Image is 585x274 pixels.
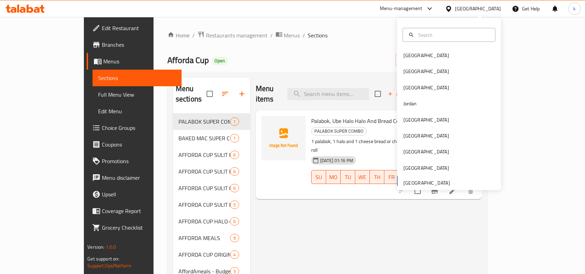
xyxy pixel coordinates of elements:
[106,242,116,251] span: 1.0.0
[178,134,230,142] span: BAKED MAC SUPER COMBO
[230,117,239,126] div: items
[87,20,182,36] a: Edit Restaurant
[102,41,176,49] span: Branches
[284,31,300,39] span: Menus
[192,31,195,39] li: /
[212,57,228,65] div: Open
[230,251,238,258] span: 4
[178,151,230,159] span: AFFORDA CUP SULIT PALABOK COMBOS
[217,86,234,102] span: Sort sections
[102,190,176,198] span: Upsell
[230,134,239,142] div: items
[270,31,273,39] li: /
[230,217,239,226] div: items
[403,164,449,171] div: [GEOGRAPHIC_DATA]
[230,135,238,142] span: 1
[87,254,119,263] span: Get support on:
[93,103,182,120] a: Edit Menu
[173,147,250,163] div: AFFORDA CUP SULIT PALABOK COMBOS6
[87,120,182,136] a: Choice Groups
[212,58,228,64] span: Open
[276,31,300,40] a: Menus
[102,124,176,132] span: Choice Groups
[173,196,250,213] div: AFFORDA CUP SULIT BEEF TAPA COMBOS5
[87,36,182,53] a: Branches
[384,170,399,184] button: FR
[358,172,367,182] span: WE
[355,170,370,184] button: WE
[93,86,182,103] a: Full Menu View
[410,184,425,198] span: Select to update
[370,170,384,184] button: TH
[102,157,176,165] span: Promotions
[167,52,209,68] span: Afforda Cup
[173,180,250,196] div: AFFORDA CUP SULIT CHICKEN SISIG COMBOS6
[426,183,443,199] button: Branch-specific-item
[395,54,440,67] button: import
[87,153,182,169] a: Promotions
[403,68,449,75] div: [GEOGRAPHIC_DATA]
[87,242,104,251] span: Version:
[230,152,238,158] span: 6
[261,116,306,160] img: Palabok, Ube Halo Halo And Bread Combo
[230,235,238,241] span: 9
[230,234,239,242] div: items
[326,170,341,184] button: MO
[303,31,305,39] li: /
[462,183,479,199] button: delete
[343,172,352,182] span: TU
[403,148,449,156] div: [GEOGRAPHIC_DATA]
[178,250,230,259] span: AFFORDA CUP ORIGINALS
[98,107,176,115] span: Edit Menu
[98,90,176,99] span: Full Menu View
[87,203,182,219] a: Coverage Report
[178,234,230,242] span: AFFORDA MEALS
[314,172,323,182] span: SU
[87,219,182,236] a: Grocery Checklist
[311,116,409,126] span: Palabok, Ube Halo Halo And Bread Combo
[230,250,239,259] div: items
[230,168,238,175] span: 6
[403,100,417,107] div: Jordan
[206,31,268,39] span: Restaurants management
[87,261,131,270] a: Support.OpsPlatform
[173,163,250,180] div: AFFORDA CUP SULIT BAKED MAC COMBOS6
[403,83,449,91] div: [GEOGRAPHIC_DATA]
[380,5,422,13] div: Menu-management
[311,127,367,135] div: PALABOK SUPER COMBO
[87,136,182,153] a: Coupons
[230,184,239,192] div: items
[178,184,230,192] div: AFFORDA CUP SULIT CHICKEN SISIG COMBOS
[178,217,230,226] span: AFFORDA CUP HALO-HALO
[387,172,396,182] span: FR
[173,130,250,147] div: BAKED MAC SUPER COMBO1
[373,172,382,182] span: TH
[87,186,182,203] a: Upsell
[312,127,366,135] span: PALABOK SUPER COMBO
[202,87,217,101] span: Select all sections
[102,24,176,32] span: Edit Restaurant
[416,31,491,38] input: Search
[387,90,405,98] span: Add
[178,167,230,176] span: AFFORDA CUP SULIT BAKED MAC COMBOS
[173,230,250,246] div: AFFORDA MEALS9
[178,117,230,126] div: PALABOK SUPER COMBO
[87,169,182,186] a: Menu disclaimer
[317,157,356,164] span: [DATE] 01:16 PM
[102,140,176,149] span: Coupons
[403,132,449,140] div: [GEOGRAPHIC_DATA]
[573,5,576,12] span: k
[308,31,328,39] span: Sections
[102,223,176,232] span: Grocery Checklist
[311,170,326,184] button: SU
[385,89,407,99] span: Add item
[102,207,176,215] span: Coverage Report
[448,187,457,195] a: Edit menu item
[173,246,250,263] div: AFFORDA CUP ORIGINALS4
[403,52,449,59] div: [GEOGRAPHIC_DATA]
